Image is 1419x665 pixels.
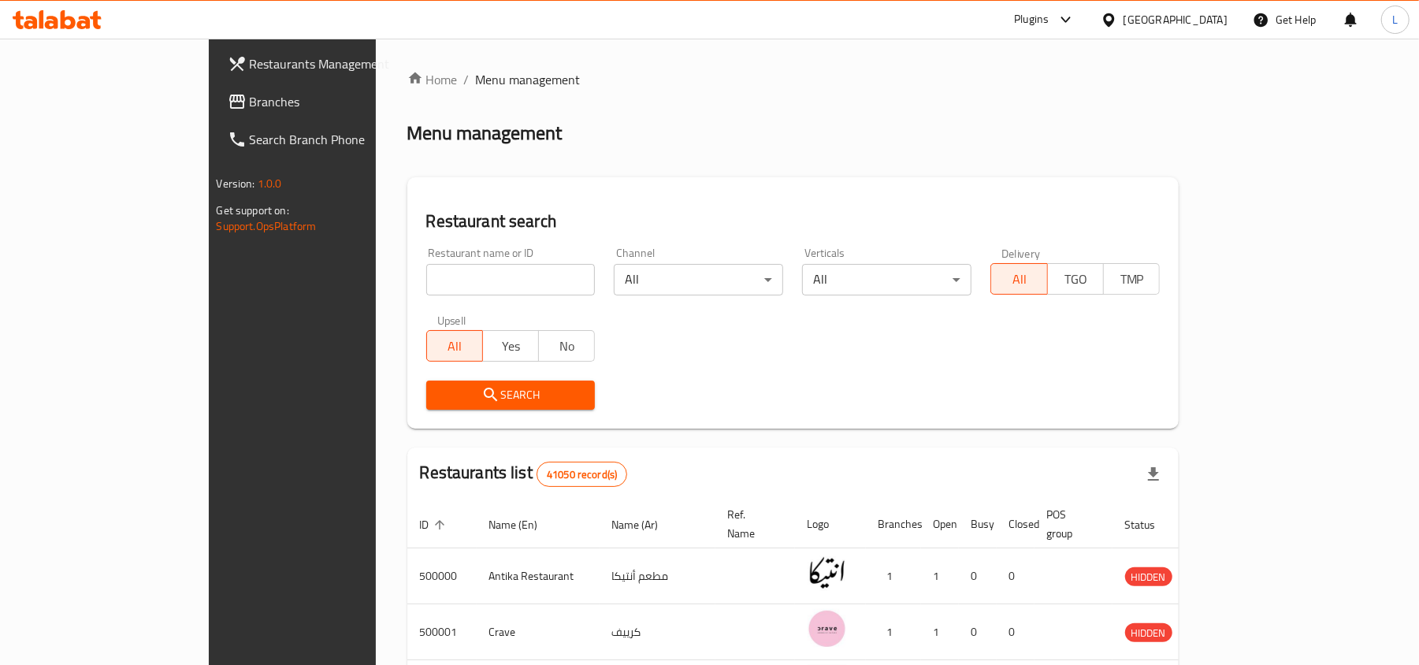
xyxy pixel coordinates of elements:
div: Export file [1135,455,1172,493]
button: TGO [1047,263,1104,295]
span: Name (Ar) [612,515,679,534]
nav: breadcrumb [407,70,1179,89]
span: Menu management [476,70,581,89]
h2: Menu management [407,121,563,146]
th: Closed [997,500,1035,548]
span: 41050 record(s) [537,467,626,482]
div: All [614,264,783,295]
span: TGO [1054,268,1098,291]
h2: Restaurants list [420,461,628,487]
td: 0 [997,548,1035,604]
span: Get support on: [217,200,289,221]
td: Antika Restaurant [477,548,600,604]
span: ID [420,515,450,534]
div: Total records count [537,462,627,487]
button: Yes [482,330,539,362]
div: [GEOGRAPHIC_DATA] [1124,11,1228,28]
td: 1 [866,604,921,660]
button: All [990,263,1047,295]
span: 1.0.0 [258,173,282,194]
th: Logo [795,500,866,548]
span: POS group [1047,505,1094,543]
td: 0 [959,604,997,660]
div: All [802,264,971,295]
td: 1 [921,604,959,660]
span: HIDDEN [1125,624,1172,642]
th: Branches [866,500,921,548]
span: Status [1125,515,1176,534]
button: No [538,330,595,362]
th: Open [921,500,959,548]
span: TMP [1110,268,1153,291]
button: Search [426,381,596,410]
span: Restaurants Management [250,54,433,73]
button: TMP [1103,263,1160,295]
span: Branches [250,92,433,111]
span: Search [439,385,583,405]
h2: Restaurant search [426,210,1161,233]
label: Delivery [1001,247,1041,258]
span: HIDDEN [1125,568,1172,586]
label: Upsell [437,314,466,325]
td: كرييف [600,604,715,660]
span: Ref. Name [728,505,776,543]
td: 1 [866,548,921,604]
span: No [545,335,589,358]
a: Branches [215,83,446,121]
img: Crave [808,609,847,648]
span: Version: [217,173,255,194]
button: All [426,330,483,362]
div: HIDDEN [1125,567,1172,586]
span: L [1392,11,1398,28]
td: Crave [477,604,600,660]
span: Name (En) [489,515,559,534]
input: Search for restaurant name or ID.. [426,264,596,295]
span: Search Branch Phone [250,130,433,149]
td: مطعم أنتيكا [600,548,715,604]
span: Yes [489,335,533,358]
a: Restaurants Management [215,45,446,83]
td: 0 [997,604,1035,660]
td: 1 [921,548,959,604]
span: All [433,335,477,358]
div: Plugins [1014,10,1049,29]
div: HIDDEN [1125,623,1172,642]
span: All [997,268,1041,291]
td: 0 [959,548,997,604]
a: Support.OpsPlatform [217,216,317,236]
a: Search Branch Phone [215,121,446,158]
li: / [464,70,470,89]
th: Busy [959,500,997,548]
img: Antika Restaurant [808,553,847,593]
